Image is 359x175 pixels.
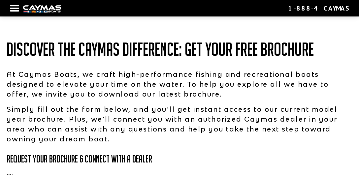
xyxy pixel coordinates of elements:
p: At Caymas Boats, we craft high-performance fishing and recreational boats designed to elevate you... [7,69,352,99]
div: 1-888-4CAYMAS [288,4,349,13]
p: Simply fill out the form below, and you’ll get instant access to our current model year brochure.... [7,104,352,144]
h3: Request Your Brochure & Connect with a Dealer [7,154,352,164]
h1: Discover the Caymas Difference: Get Your Free Brochure [7,40,352,59]
img: white-logo-c9c8dbefe5ff5ceceb0f0178aa75bf4bb51f6bca0971e226c86eb53dfe498488.png [23,5,61,12]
